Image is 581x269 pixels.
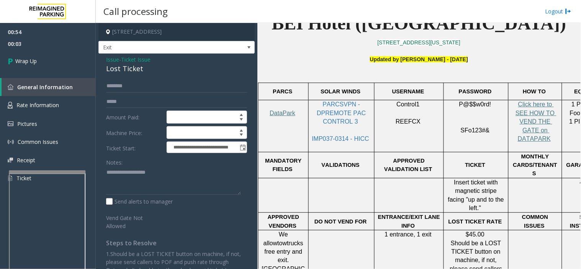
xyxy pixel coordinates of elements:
a: Logout [545,7,571,15]
span: tow [277,240,287,246]
img: 'icon' [8,158,13,163]
span: Wrap Up [15,57,37,65]
span: APPROVED VENDORS [268,214,301,228]
span: - [119,56,151,63]
img: logout [565,7,571,15]
span: IMP037-0314 - HICC [312,135,369,142]
a: General Information [2,78,96,96]
h4: Steps to Resolve [106,240,247,247]
label: Notes: [106,156,123,166]
span: Pictures [17,120,37,127]
span: Insert ticket with magnetic stripe facing "up and to the left." [448,179,506,211]
span: Decrease value [236,117,247,123]
b: BEI Hotel ([GEOGRAPHIC_DATA]) [272,13,566,33]
span: PASSWORD [459,88,492,95]
label: Machine Price: [104,126,165,139]
h4: [STREET_ADDRESS] [98,23,255,41]
div: Lost Ticket [106,64,247,74]
a: [STREET_ADDRESS][US_STATE] [378,39,461,46]
span: TICKET [465,162,486,168]
span: SOLAR WINDS [321,88,360,95]
span: Increase value [236,127,247,133]
span: 1 entrance, 1 exit [385,231,432,238]
span: ENTRANCE/EXIT LANE INFO [378,214,442,228]
span: $45.00 [466,231,484,238]
span: Increase value [236,111,247,117]
a: Click here to SEE HOW TO VEND THE GATE on DATAPARK [516,101,556,142]
span: PARCS [273,88,292,95]
span: DO NOT VEND FOR [314,218,367,225]
b: Updated by [PERSON_NAME] - [DATE] [370,56,468,62]
label: Ticket Start: [104,142,165,153]
span: LOST TICKET RATE [448,218,502,225]
span: COMMON ISSUES [522,214,550,228]
label: Vend Gate Not Allowed [104,211,165,230]
img: 'icon' [8,121,13,126]
span: Ticket Issue [121,55,151,64]
span: Click here to SEE HOW TO VEND THE GATE on DATAPARK [516,101,556,142]
img: 'icon' [8,139,14,145]
span: HOW TO [523,88,546,95]
label: Send alerts to manager [106,197,173,205]
img: 'icon' [8,84,13,90]
span: MONTHLY CARDS/TENANTS [513,153,558,177]
span: VALIDATIONS [322,162,360,168]
span: General Information [17,83,73,91]
span: USERNAME [392,88,424,95]
span: Receipt [17,157,35,164]
span: Control1 [397,101,420,108]
label: Amount Paid: [104,111,165,124]
img: 'icon' [8,175,13,182]
span: Common Issues [18,138,58,145]
span: PARCSVPN - DPREMOTE PAC CONTROL 3 [317,101,367,125]
a: DataPark [270,110,295,116]
span: We allow [263,231,290,246]
span: Toggle popup [238,142,247,153]
span: REEFCX [396,118,421,125]
span: Issue [106,55,119,64]
span: Decrease value [236,133,247,139]
span: SFo123#& [461,127,490,134]
span: Rate Information [16,101,59,109]
span: APPROVED VALIDATION LIST [384,158,432,172]
span: P@$$w0rd! [459,101,491,108]
span: MANDATORY FIELDS [265,158,303,172]
span: Exit [99,41,223,54]
img: 'icon' [8,102,13,109]
h3: Call processing [100,2,172,21]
